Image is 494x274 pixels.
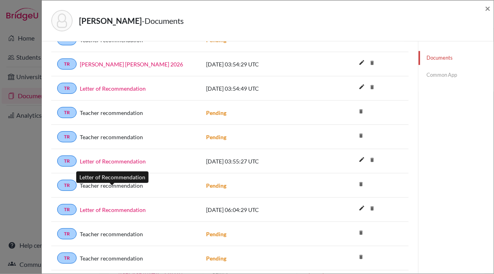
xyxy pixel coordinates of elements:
i: delete [355,105,367,117]
span: Teacher recommendation [80,254,143,262]
i: edit [355,202,368,214]
strong: Pending [206,37,226,43]
button: edit [355,57,369,69]
span: [DATE] 03:54:29 UTC [206,61,259,68]
i: delete [366,154,378,166]
a: Letter of Recommendation [80,84,146,93]
a: TR [57,204,77,215]
i: delete [366,81,378,93]
span: [DATE] 06:04:29 UTC [206,206,259,213]
span: [DATE] 03:55:27 UTC [206,158,259,165]
strong: Pending [206,255,226,262]
a: TR [57,253,77,264]
i: delete [355,178,367,190]
span: Teacher recommendation [80,109,143,117]
strong: Pending [206,134,226,140]
i: edit [355,153,368,166]
i: delete [366,57,378,69]
div: Letter of Recommendation [76,171,149,183]
span: Teacher recommendation [80,230,143,238]
i: delete [366,202,378,214]
span: - Documents [142,16,184,25]
a: [PERSON_NAME] [PERSON_NAME] 2026 [80,60,183,68]
a: Letter of Recommendation [80,157,146,165]
i: edit [355,80,368,93]
i: delete [355,251,367,263]
button: edit [355,203,369,215]
button: edit [355,82,369,93]
button: edit [355,154,369,166]
span: × [485,2,490,14]
a: Common App [419,68,494,82]
button: Close [485,4,490,13]
strong: Pending [206,231,226,237]
strong: Pending [206,182,226,189]
a: TR [57,155,77,167]
span: Teacher recommendation [80,133,143,141]
a: TR [57,83,77,94]
i: delete [355,227,367,239]
a: TR [57,58,77,70]
strong: [PERSON_NAME] [79,16,142,25]
i: delete [355,130,367,142]
strong: Pending [206,109,226,116]
a: TR [57,131,77,142]
i: edit [355,56,368,69]
a: TR [57,180,77,191]
a: Documents [419,51,494,65]
a: Letter of Recommendation [80,206,146,214]
a: TR [57,228,77,239]
a: TR [57,107,77,118]
span: [DATE] 03:54:49 UTC [206,85,259,92]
